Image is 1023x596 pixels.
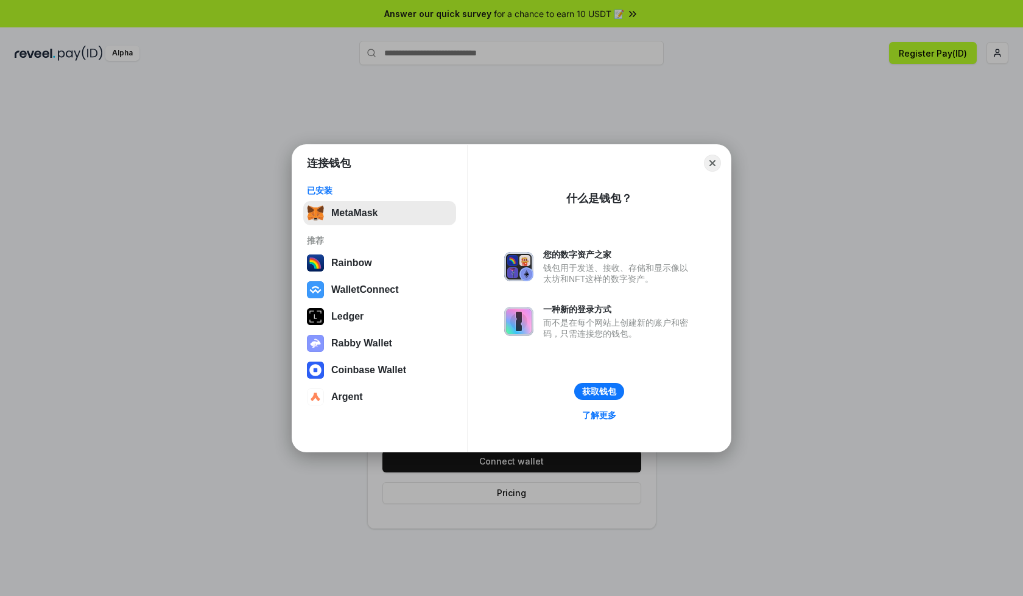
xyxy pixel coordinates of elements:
[303,278,456,302] button: WalletConnect
[543,262,694,284] div: 钱包用于发送、接收、存储和显示像以太坊和NFT这样的数字资产。
[504,252,533,281] img: svg+xml,%3Csvg%20xmlns%3D%22http%3A%2F%2Fwww.w3.org%2F2000%2Fsvg%22%20fill%3D%22none%22%20viewBox...
[331,208,378,219] div: MetaMask
[303,251,456,275] button: Rainbow
[575,407,624,423] a: 了解更多
[307,254,324,272] img: svg+xml,%3Csvg%20width%3D%22120%22%20height%3D%22120%22%20viewBox%3D%220%200%20120%20120%22%20fil...
[331,391,363,402] div: Argent
[303,201,456,225] button: MetaMask
[303,331,456,356] button: Rabby Wallet
[331,365,406,376] div: Coinbase Wallet
[331,284,399,295] div: WalletConnect
[543,317,694,339] div: 而不是在每个网站上创建新的账户和密码，只需连接您的钱包。
[582,410,616,421] div: 了解更多
[303,304,456,329] button: Ledger
[307,235,452,246] div: 推荐
[331,311,364,322] div: Ledger
[307,335,324,352] img: svg+xml,%3Csvg%20xmlns%3D%22http%3A%2F%2Fwww.w3.org%2F2000%2Fsvg%22%20fill%3D%22none%22%20viewBox...
[307,185,452,196] div: 已安装
[307,388,324,405] img: svg+xml,%3Csvg%20width%3D%2228%22%20height%3D%2228%22%20viewBox%3D%220%200%2028%2028%22%20fill%3D...
[504,307,533,336] img: svg+xml,%3Csvg%20xmlns%3D%22http%3A%2F%2Fwww.w3.org%2F2000%2Fsvg%22%20fill%3D%22none%22%20viewBox...
[582,386,616,397] div: 获取钱包
[307,362,324,379] img: svg+xml,%3Csvg%20width%3D%2228%22%20height%3D%2228%22%20viewBox%3D%220%200%2028%2028%22%20fill%3D...
[331,338,392,349] div: Rabby Wallet
[574,383,624,400] button: 获取钱包
[303,385,456,409] button: Argent
[303,358,456,382] button: Coinbase Wallet
[566,191,632,206] div: 什么是钱包？
[307,205,324,222] img: svg+xml,%3Csvg%20fill%3D%22none%22%20height%3D%2233%22%20viewBox%3D%220%200%2035%2033%22%20width%...
[307,281,324,298] img: svg+xml,%3Csvg%20width%3D%2228%22%20height%3D%2228%22%20viewBox%3D%220%200%2028%2028%22%20fill%3D...
[331,258,372,268] div: Rainbow
[543,249,694,260] div: 您的数字资产之家
[704,155,721,172] button: Close
[543,304,694,315] div: 一种新的登录方式
[307,156,351,170] h1: 连接钱包
[307,308,324,325] img: svg+xml,%3Csvg%20xmlns%3D%22http%3A%2F%2Fwww.w3.org%2F2000%2Fsvg%22%20width%3D%2228%22%20height%3...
